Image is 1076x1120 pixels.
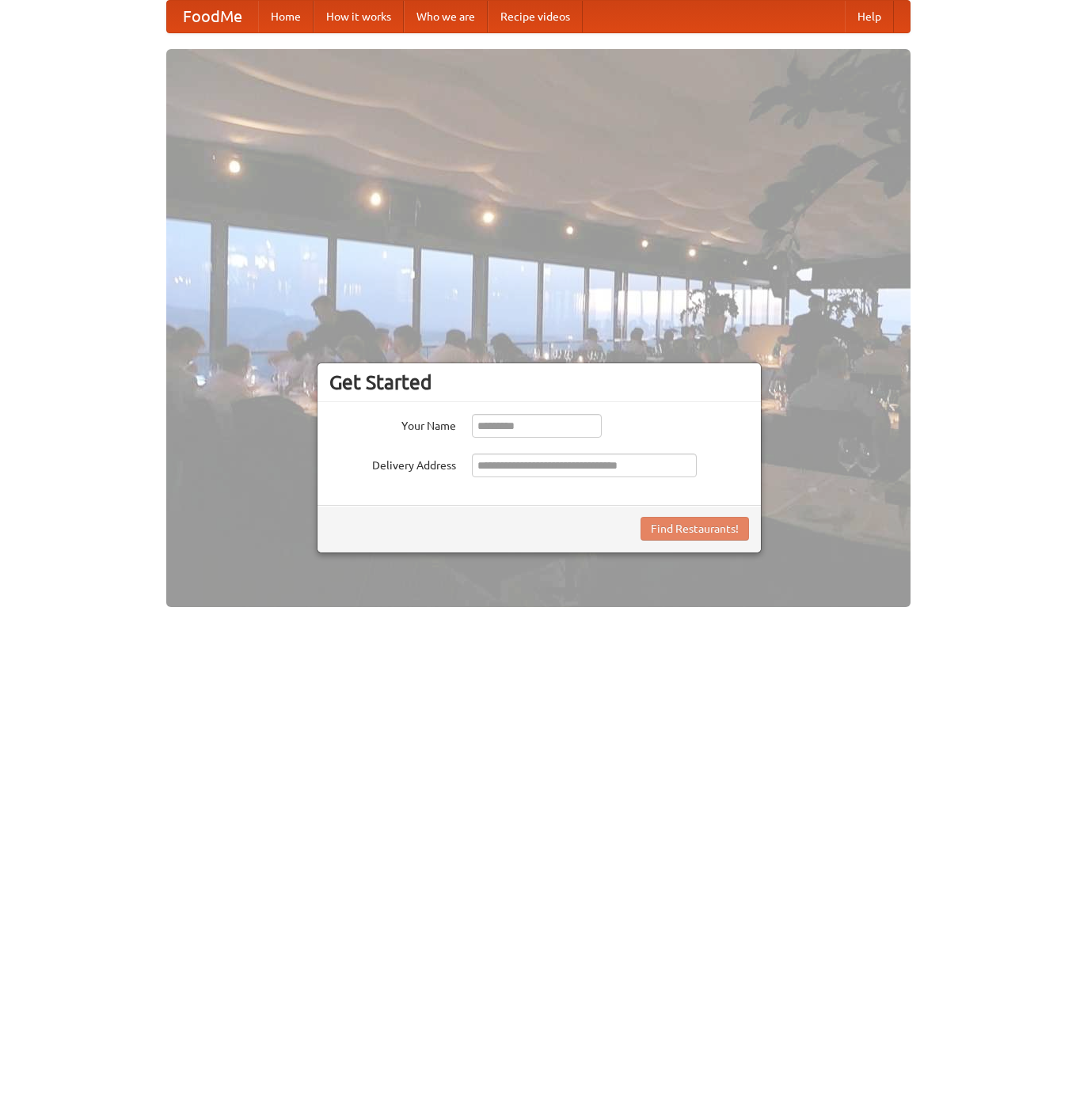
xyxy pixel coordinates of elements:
[329,370,749,394] h3: Get Started
[488,1,583,32] a: Recipe videos
[258,1,314,32] a: Home
[314,1,404,32] a: How it works
[167,1,258,32] a: FoodMe
[329,454,456,473] label: Delivery Address
[845,1,894,32] a: Help
[404,1,488,32] a: Who we are
[641,517,749,541] button: Find Restaurants!
[329,414,456,434] label: Your Name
